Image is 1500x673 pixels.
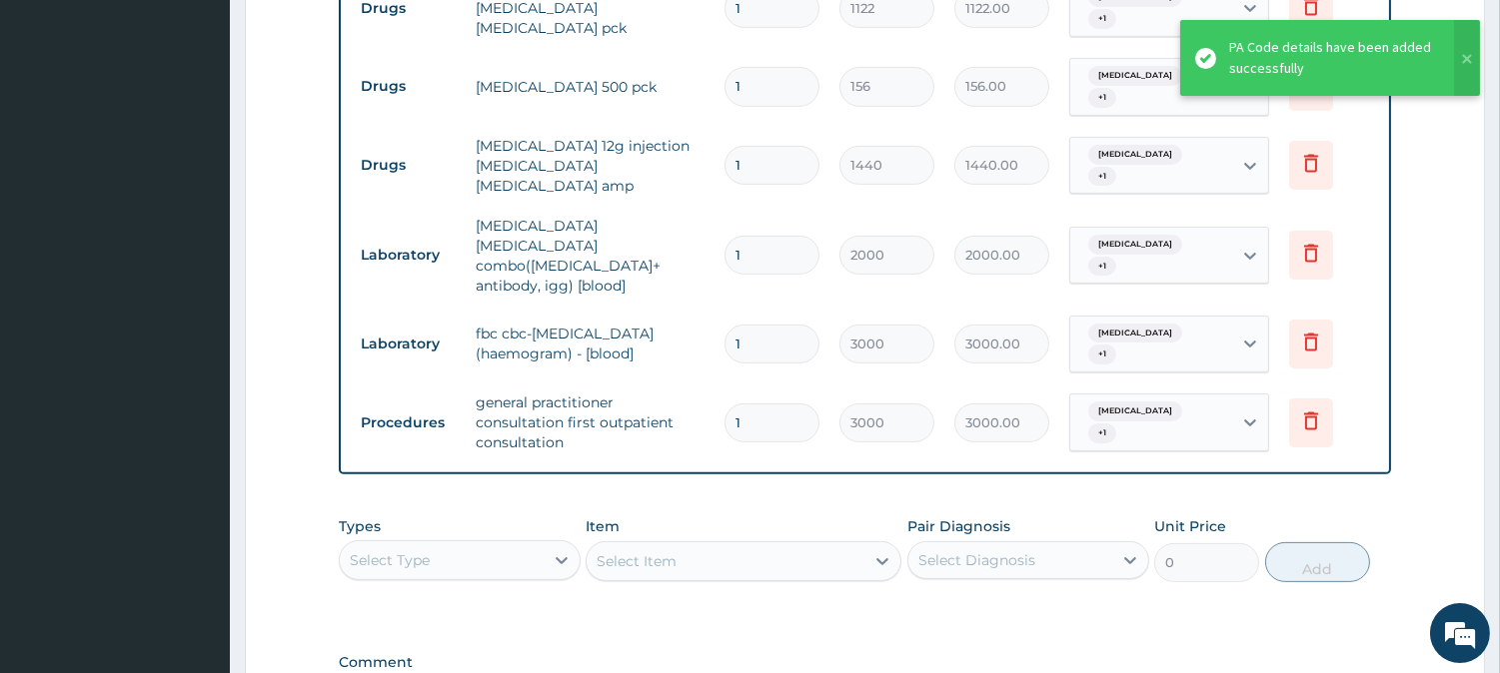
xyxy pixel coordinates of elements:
[907,516,1010,536] label: Pair Diagnosis
[586,516,620,536] label: Item
[1088,324,1182,343] span: [MEDICAL_DATA]
[351,404,466,441] td: Procedures
[466,67,715,107] td: [MEDICAL_DATA] 500 pck
[1265,542,1370,582] button: Add
[466,126,715,206] td: [MEDICAL_DATA] 12g injection [MEDICAL_DATA] [MEDICAL_DATA] amp
[351,147,466,184] td: Drugs
[351,68,466,105] td: Drugs
[1088,257,1116,277] span: + 1
[1088,401,1182,421] span: [MEDICAL_DATA]
[1229,37,1435,79] div: PA Code details have been added successfully
[1088,167,1116,187] span: + 1
[339,654,1391,671] label: Comment
[351,326,466,362] td: Laboratory
[351,237,466,274] td: Laboratory
[1088,423,1116,443] span: + 1
[1088,88,1116,108] span: + 1
[466,206,715,306] td: [MEDICAL_DATA] [MEDICAL_DATA] combo([MEDICAL_DATA]+ antibody, igg) [blood]
[1088,145,1182,165] span: [MEDICAL_DATA]
[1088,9,1116,29] span: + 1
[350,550,430,570] div: Select Type
[1088,235,1182,255] span: [MEDICAL_DATA]
[116,207,276,408] span: We're online!
[466,314,715,373] td: fbc cbc-[MEDICAL_DATA] (haemogram) - [blood]
[1088,66,1182,86] span: [MEDICAL_DATA]
[1154,516,1226,536] label: Unit Price
[328,10,376,58] div: Minimize live chat window
[10,455,381,525] textarea: Type your message and hit 'Enter'
[339,518,381,535] label: Types
[37,100,81,150] img: d_794563401_company_1708531726252_794563401
[1088,344,1116,364] span: + 1
[466,382,715,462] td: general practitioner consultation first outpatient consultation
[104,112,336,138] div: Chat with us now
[918,550,1035,570] div: Select Diagnosis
